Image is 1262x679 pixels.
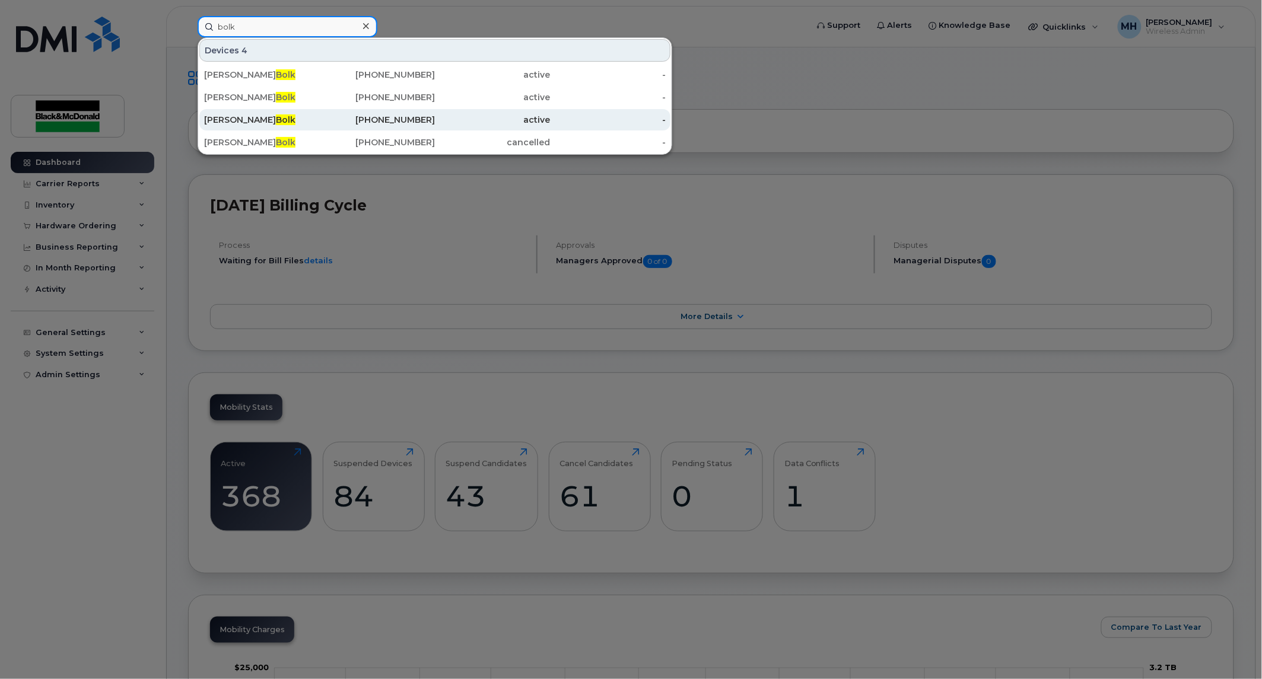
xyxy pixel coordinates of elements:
div: [PERSON_NAME] [204,91,320,103]
span: Bolk [276,137,295,148]
a: [PERSON_NAME]Bolk[PHONE_NUMBER]cancelled- [199,132,670,153]
span: Bolk [276,114,295,125]
div: [PHONE_NUMBER] [320,136,435,148]
div: active [435,114,551,126]
div: [PHONE_NUMBER] [320,114,435,126]
div: [PERSON_NAME] [204,69,320,81]
div: - [551,136,666,148]
div: - [551,91,666,103]
div: [PERSON_NAME] [204,136,320,148]
span: Bolk [276,69,295,80]
a: [PERSON_NAME]Bolk[PHONE_NUMBER]active- [199,87,670,108]
div: [PHONE_NUMBER] [320,69,435,81]
span: 4 [241,44,247,56]
div: [PHONE_NUMBER] [320,91,435,103]
div: [PERSON_NAME] [204,114,320,126]
span: Bolk [276,92,295,103]
div: - [551,114,666,126]
div: active [435,91,551,103]
div: active [435,69,551,81]
div: Devices [199,39,670,62]
div: cancelled [435,136,551,148]
div: - [551,69,666,81]
a: [PERSON_NAME]Bolk[PHONE_NUMBER]active- [199,109,670,130]
a: [PERSON_NAME]Bolk[PHONE_NUMBER]active- [199,64,670,85]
